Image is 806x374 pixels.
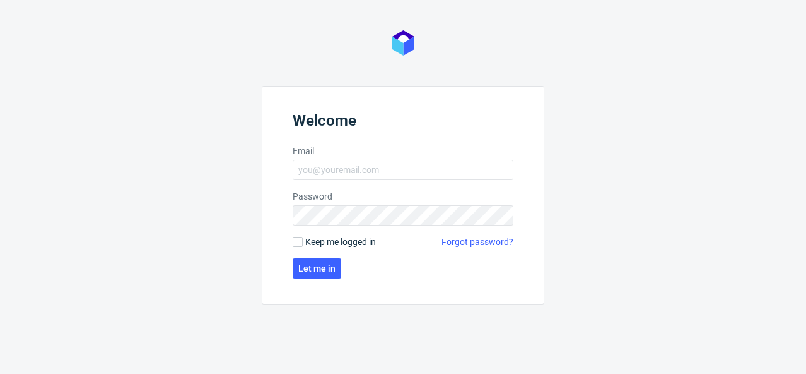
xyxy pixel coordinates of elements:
[293,145,513,157] label: Email
[293,160,513,180] input: you@youremail.com
[441,236,513,248] a: Forgot password?
[298,264,336,273] span: Let me in
[293,190,513,203] label: Password
[293,258,341,279] button: Let me in
[293,112,513,135] header: Welcome
[305,236,376,248] span: Keep me logged in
